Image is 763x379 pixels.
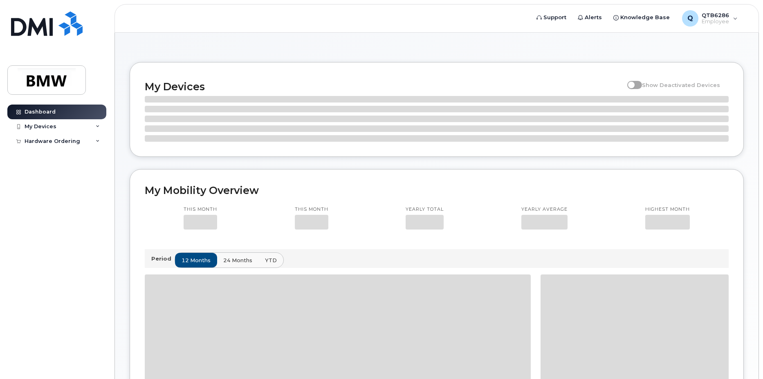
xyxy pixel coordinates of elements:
[642,82,720,88] span: Show Deactivated Devices
[295,206,328,213] p: This month
[521,206,568,213] p: Yearly average
[145,184,729,196] h2: My Mobility Overview
[645,206,690,213] p: Highest month
[151,255,175,263] p: Period
[265,256,277,264] span: YTD
[145,80,623,93] h2: My Devices
[223,256,252,264] span: 24 months
[627,77,634,84] input: Show Deactivated Devices
[184,206,217,213] p: This month
[406,206,444,213] p: Yearly total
